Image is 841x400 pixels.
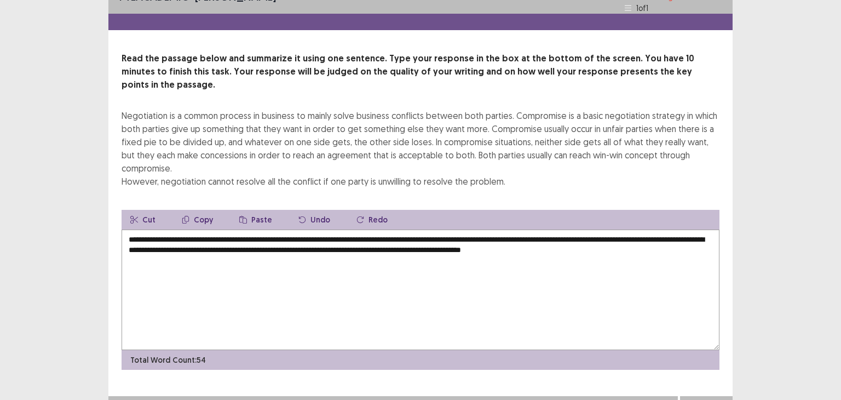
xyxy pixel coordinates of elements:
[173,210,222,230] button: Copy
[130,355,206,366] p: Total Word Count: 54
[122,109,719,188] div: Negotiation is a common process in business to mainly solve business conflicts between both parti...
[122,210,164,230] button: Cut
[290,210,339,230] button: Undo
[636,2,648,14] p: 1 of 1
[231,210,281,230] button: Paste
[122,52,719,92] p: Read the passage below and summarize it using one sentence. Type your response in the box at the ...
[348,210,396,230] button: Redo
